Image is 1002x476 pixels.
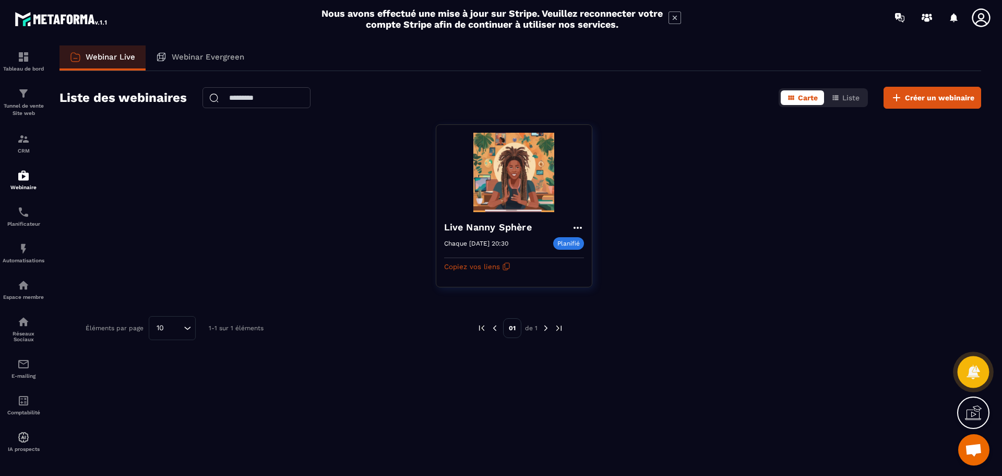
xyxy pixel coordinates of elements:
button: Copiez vos liens [444,258,510,275]
div: Ouvrir le chat [958,434,989,466]
img: logo [15,9,109,28]
p: CRM [3,148,44,154]
img: next [554,323,564,333]
span: 10 [153,322,168,334]
p: Automatisations [3,258,44,263]
img: email [17,358,30,370]
a: accountantaccountantComptabilité [3,387,44,423]
img: prev [477,323,486,333]
img: next [541,323,551,333]
p: Chaque [DATE] 20:30 [444,240,508,247]
p: Webinaire [3,184,44,190]
img: accountant [17,394,30,407]
p: Tunnel de vente Site web [3,102,44,117]
img: automations [17,431,30,444]
img: formation [17,51,30,63]
h2: Liste des webinaires [59,87,187,108]
img: webinar-background [444,133,584,212]
img: automations [17,242,30,255]
p: Comptabilité [3,410,44,415]
a: formationformationTunnel de vente Site web [3,79,44,125]
h4: Live Nanny Sphère [444,220,537,235]
p: Éléments par page [86,324,144,332]
a: Webinar Live [59,45,146,71]
div: Search for option [149,316,196,340]
a: schedulerschedulerPlanificateur [3,198,44,235]
span: Liste [842,94,860,102]
p: Webinar Live [86,52,135,62]
img: formation [17,87,30,100]
span: Carte [798,94,818,102]
p: Espace membre [3,294,44,300]
p: 1-1 sur 1 éléments [209,324,264,332]
p: Webinar Evergreen [172,52,244,62]
h2: Nous avons effectué une mise à jour sur Stripe. Veuillez reconnecter votre compte Stripe afin de ... [321,8,663,30]
img: automations [17,169,30,182]
a: automationsautomationsEspace membre [3,271,44,308]
p: Tableau de bord [3,66,44,72]
p: Réseaux Sociaux [3,331,44,342]
button: Carte [781,90,824,105]
a: emailemailE-mailing [3,350,44,387]
a: social-networksocial-networkRéseaux Sociaux [3,308,44,350]
a: automationsautomationsWebinaire [3,161,44,198]
p: E-mailing [3,373,44,379]
img: formation [17,133,30,145]
p: Planifié [553,237,584,250]
a: formationformationCRM [3,125,44,161]
button: Liste [825,90,866,105]
span: Créer un webinaire [905,92,974,103]
a: automationsautomationsAutomatisations [3,235,44,271]
p: de 1 [525,324,538,332]
p: 01 [503,318,521,338]
a: formationformationTableau de bord [3,43,44,79]
img: scheduler [17,206,30,218]
img: automations [17,279,30,292]
img: social-network [17,316,30,328]
p: IA prospects [3,446,44,452]
input: Search for option [168,322,181,334]
button: Créer un webinaire [884,87,981,109]
img: prev [490,323,499,333]
p: Planificateur [3,221,44,227]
